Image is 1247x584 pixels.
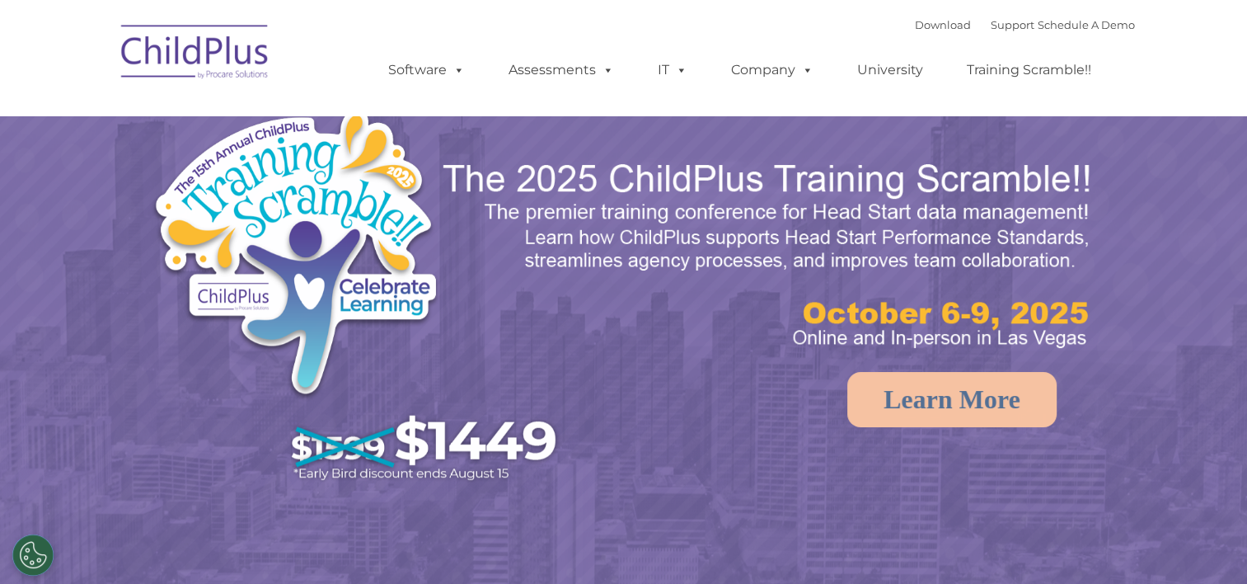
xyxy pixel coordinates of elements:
a: Learn More [847,372,1057,427]
a: Support [991,18,1034,31]
a: Schedule A Demo [1038,18,1135,31]
a: Company [715,54,830,87]
a: Download [915,18,971,31]
a: Software [372,54,481,87]
a: Assessments [492,54,631,87]
a: Training Scramble!! [950,54,1108,87]
button: Cookies Settings [12,535,54,576]
font: | [915,18,1135,31]
img: ChildPlus by Procare Solutions [113,13,278,96]
a: IT [641,54,704,87]
a: University [841,54,940,87]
